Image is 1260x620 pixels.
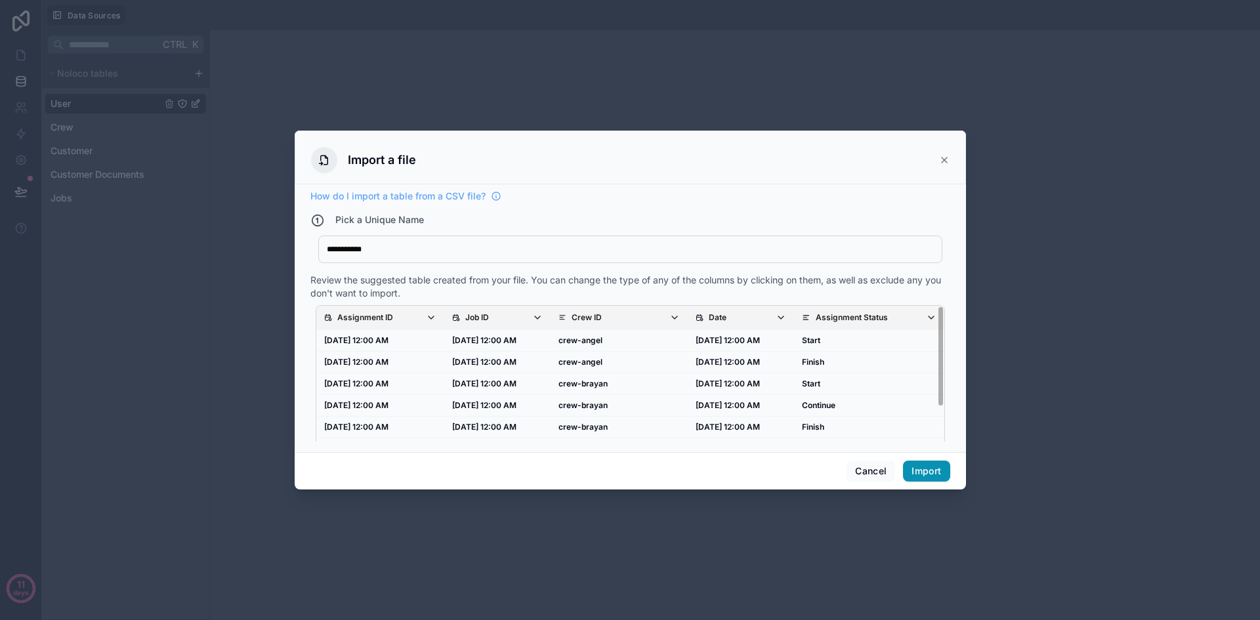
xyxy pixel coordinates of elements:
[444,330,551,352] td: [DATE] 12:00 AM
[551,352,688,373] td: crew-angel
[688,373,794,395] td: [DATE] 12:00 AM
[310,190,501,203] a: How do I import a table from a CSV file?
[551,373,688,395] td: crew-brayan
[794,395,944,417] td: Continue
[794,438,944,460] td: Start
[903,461,950,482] button: Import
[794,373,944,395] td: Start
[688,352,794,373] td: [DATE] 12:00 AM
[444,417,551,438] td: [DATE] 12:00 AM
[444,438,551,460] td: [DATE] 12:00 AM
[551,438,688,460] td: crew-[PERSON_NAME]
[444,373,551,395] td: [DATE] 12:00 AM
[551,417,688,438] td: crew-brayan
[335,213,424,228] h4: Pick a Unique Name
[709,312,726,323] p: Date
[316,395,444,417] td: [DATE] 12:00 AM
[444,352,551,373] td: [DATE] 12:00 AM
[794,417,944,438] td: Finish
[794,330,944,352] td: Start
[794,352,944,373] td: Finish
[310,274,950,300] div: Review the suggested table created from your file. You can change the type of any of the columns ...
[316,438,444,460] td: [DATE] 12:00 AM
[348,151,416,169] h3: Import a file
[688,330,794,352] td: [DATE] 12:00 AM
[816,312,888,323] p: Assignment Status
[316,352,444,373] td: [DATE] 12:00 AM
[337,312,393,323] p: Assignment ID
[310,190,486,203] span: How do I import a table from a CSV file?
[316,330,444,352] td: [DATE] 12:00 AM
[688,395,794,417] td: [DATE] 12:00 AM
[688,417,794,438] td: [DATE] 12:00 AM
[551,330,688,352] td: crew-angel
[847,461,895,482] button: Cancel
[444,395,551,417] td: [DATE] 12:00 AM
[316,306,944,462] div: scrollable content
[465,312,489,323] p: Job ID
[551,395,688,417] td: crew-brayan
[316,417,444,438] td: [DATE] 12:00 AM
[316,373,444,395] td: [DATE] 12:00 AM
[688,438,794,460] td: [DATE] 12:00 AM
[572,312,602,323] p: Crew ID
